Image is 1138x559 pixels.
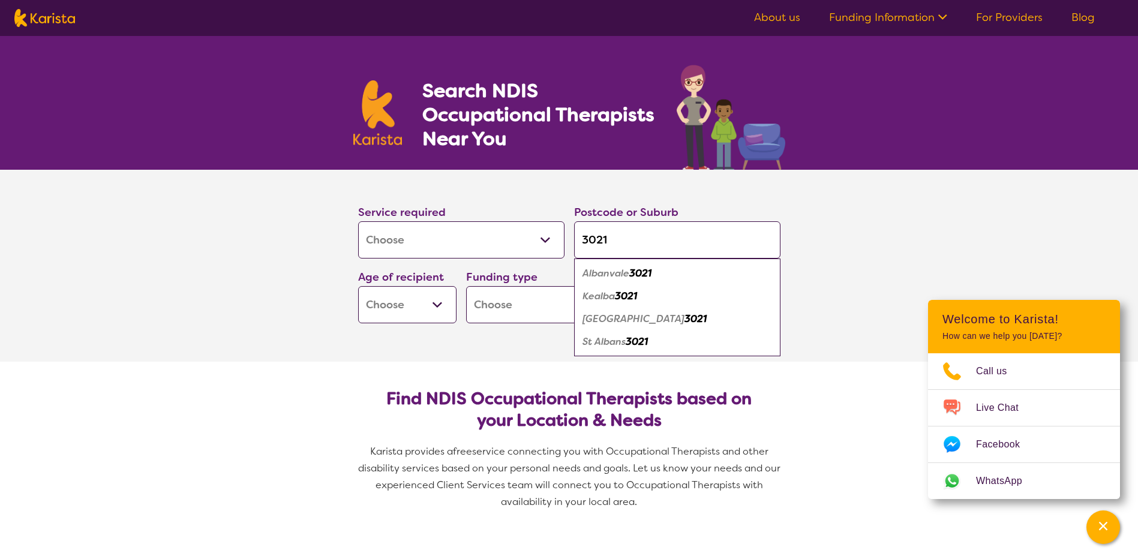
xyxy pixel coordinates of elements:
[580,330,774,353] div: St Albans 3021
[370,445,453,458] span: Karista provides a
[928,300,1120,499] div: Channel Menu
[358,205,446,220] label: Service required
[353,80,403,145] img: Karista logo
[629,267,651,279] em: 3021
[976,472,1037,490] span: WhatsApp
[453,445,472,458] span: free
[684,312,707,325] em: 3021
[976,435,1034,453] span: Facebook
[580,285,774,308] div: Kealba 3021
[358,445,783,508] span: service connecting you with Occupational Therapists and other disability services based on your p...
[615,290,637,302] em: 3021
[580,262,774,285] div: Albanvale 3021
[976,362,1022,380] span: Call us
[626,335,648,348] em: 3021
[829,10,947,25] a: Funding Information
[582,312,684,325] em: [GEOGRAPHIC_DATA]
[942,331,1106,341] p: How can we help you [DATE]?
[754,10,800,25] a: About us
[1086,510,1120,544] button: Channel Menu
[582,335,626,348] em: St Albans
[976,10,1043,25] a: For Providers
[574,205,678,220] label: Postcode or Suburb
[466,270,538,284] label: Funding type
[582,267,629,279] em: Albanvale
[976,399,1033,417] span: Live Chat
[580,308,774,330] div: Kings Park 3021
[677,65,785,170] img: occupational-therapy
[928,353,1120,499] ul: Choose channel
[368,388,771,431] h2: Find NDIS Occupational Therapists based on your Location & Needs
[574,221,780,259] input: Type
[14,9,75,27] img: Karista logo
[942,312,1106,326] h2: Welcome to Karista!
[1071,10,1095,25] a: Blog
[358,270,444,284] label: Age of recipient
[928,463,1120,499] a: Web link opens in a new tab.
[582,290,615,302] em: Kealba
[422,79,656,151] h1: Search NDIS Occupational Therapists Near You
